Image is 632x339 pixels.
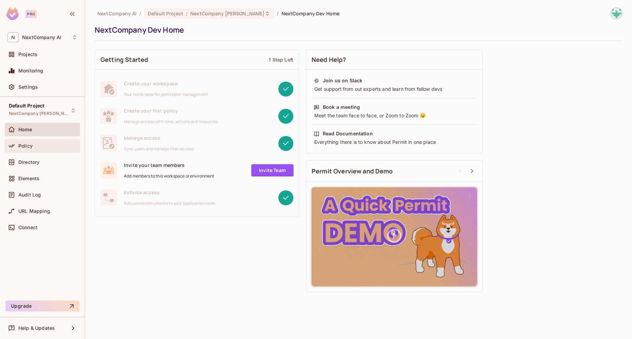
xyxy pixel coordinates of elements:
[18,68,44,73] span: Monitoring
[139,10,141,17] li: /
[251,164,294,176] a: Invite Team
[97,10,137,17] span: the active workspace
[124,119,218,124] span: Manage access with roles, actions and resources
[124,162,215,168] span: Invite your team members
[18,52,37,57] span: Projects
[611,8,622,19] img: josh@nextcompany.io
[323,77,362,84] div: Join us on Slack
[124,80,208,87] span: Create your workspace
[314,86,475,92] div: Get support from out experts and learn from fellow devs
[277,10,279,17] li: /
[18,225,37,230] span: Connect
[18,127,32,132] span: Home
[124,92,208,97] span: Your home base for permission management
[18,143,33,149] span: Policy
[100,55,148,64] span: Getting Started
[124,135,194,141] span: Manage access
[124,173,215,179] span: Add members to this workspace or environment
[18,325,55,331] span: Help & Updates
[9,103,44,108] span: Default Project
[190,10,265,17] span: NextCompany [PERSON_NAME]
[186,11,188,16] span: :
[18,192,41,198] span: Audit Log
[312,55,346,64] span: Need Help?
[124,201,215,206] span: Add permission checks to your application code
[148,10,183,17] span: Default Project
[95,25,619,35] div: NextCompany Dev Home
[18,84,38,90] span: Settings
[124,189,215,196] span: Enforce access
[9,111,70,116] span: NextCompany [PERSON_NAME]
[269,56,293,63] div: 1 Step Left
[282,10,340,17] span: NextCompany Dev Home
[7,32,19,42] span: N
[124,107,218,114] span: Create your first policy
[312,167,393,175] span: Permit Overview and Demo
[26,10,37,18] div: Pro
[22,35,61,40] span: Workspace: NextCompany AI
[314,139,475,146] div: Everything there is to know about Permit in one place
[314,112,475,119] div: Meet the team face to face, or Zoom to Zoom 😉
[124,146,194,152] span: Sync users and manage their access
[18,159,39,165] span: Directory
[323,130,373,137] div: Read Documentation
[6,7,19,20] img: SReyMgAAAABJRU5ErkJggg==
[5,301,79,311] button: Upgrade
[18,208,50,214] span: URL Mapping
[323,104,360,111] div: Book a meeting
[18,176,39,181] span: Elements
